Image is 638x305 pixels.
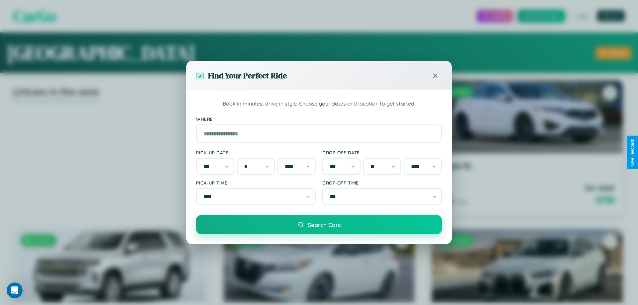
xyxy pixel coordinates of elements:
span: Search Cars [308,221,341,228]
p: Book in minutes, drive in style. Choose your dates and location to get started. [196,100,442,108]
label: Pick-up Time [196,180,316,186]
label: Drop-off Time [322,180,442,186]
label: Pick-up Date [196,150,316,155]
label: Where [196,116,442,122]
label: Drop-off Date [322,150,442,155]
h3: Find Your Perfect Ride [208,70,287,81]
button: Search Cars [196,215,442,234]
